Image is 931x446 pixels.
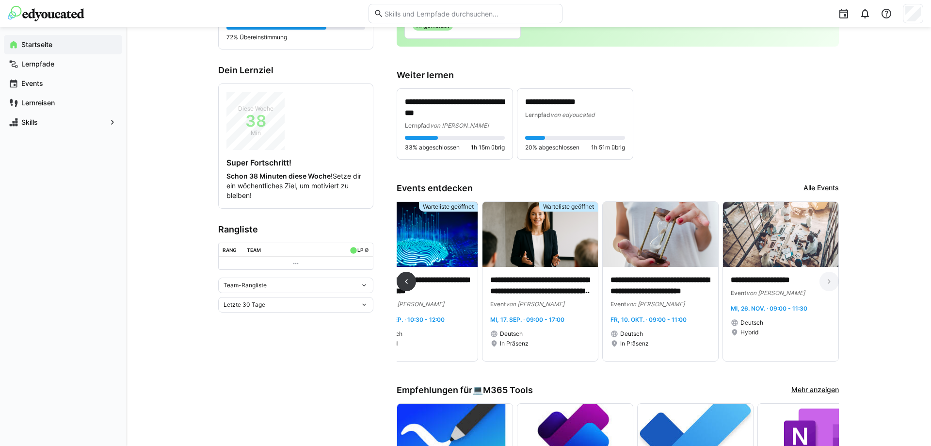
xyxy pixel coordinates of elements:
span: Lernpfad [405,122,430,129]
div: Team [247,247,261,253]
span: Fr, 10. Okt. · 09:00 - 11:00 [610,316,687,323]
span: In Präsenz [500,340,529,347]
span: von [PERSON_NAME] [746,289,805,297]
span: von [PERSON_NAME] [626,300,685,308]
span: Hybrid [740,329,758,336]
span: Event [731,289,746,297]
a: ø [365,245,369,253]
span: Warteliste geöffnet [423,203,474,211]
p: Setze dir ein wöchentliches Ziel, um motiviert zu bleiben! [226,171,365,200]
h3: Rangliste [218,224,373,235]
img: image [362,202,478,267]
img: image [603,202,718,267]
h4: Super Fortschritt! [226,158,365,167]
span: 1h 51m übrig [591,144,625,151]
span: M365 Tools [483,385,533,396]
a: Alle Events [803,183,839,194]
span: Mi, 17. Sep. · 09:00 - 17:00 [490,316,564,323]
span: In Präsenz [620,340,649,347]
h3: Weiter lernen [397,70,839,81]
span: von edyoucated [550,111,594,118]
h3: Dein Lernziel [218,65,373,76]
p: 72% Übereinstimmung [226,33,365,41]
span: von [PERSON_NAME] [430,122,489,129]
span: Event [610,300,626,308]
span: von [PERSON_NAME] [506,300,564,308]
img: image [482,202,598,267]
span: Event [490,300,506,308]
span: Lernpfad [525,111,550,118]
div: LP [357,247,363,253]
div: Rang [223,247,237,253]
img: image [723,202,838,267]
span: Mi, 26. Nov. · 09:00 - 11:30 [731,305,807,312]
span: Team-Rangliste [224,281,267,289]
h3: Empfehlungen für [397,385,533,396]
span: Deutsch [500,330,523,338]
span: 1h 15m übrig [471,144,505,151]
span: Deutsch [740,319,763,327]
strong: Schon 38 Minuten diese Woche! [226,172,333,180]
span: Deutsch [620,330,643,338]
div: 💻️ [472,385,533,396]
span: Do, 11. Sep. · 10:30 - 12:00 [370,316,445,323]
a: Mehr anzeigen [791,385,839,396]
span: 20% abgeschlossen [525,144,579,151]
span: 33% abgeschlossen [405,144,460,151]
span: Warteliste geöffnet [543,203,594,211]
h3: Events entdecken [397,183,473,194]
span: Letzte 30 Tage [224,301,265,309]
span: von [PERSON_NAME] [385,300,444,308]
input: Skills und Lernpfade durchsuchen… [384,9,557,18]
